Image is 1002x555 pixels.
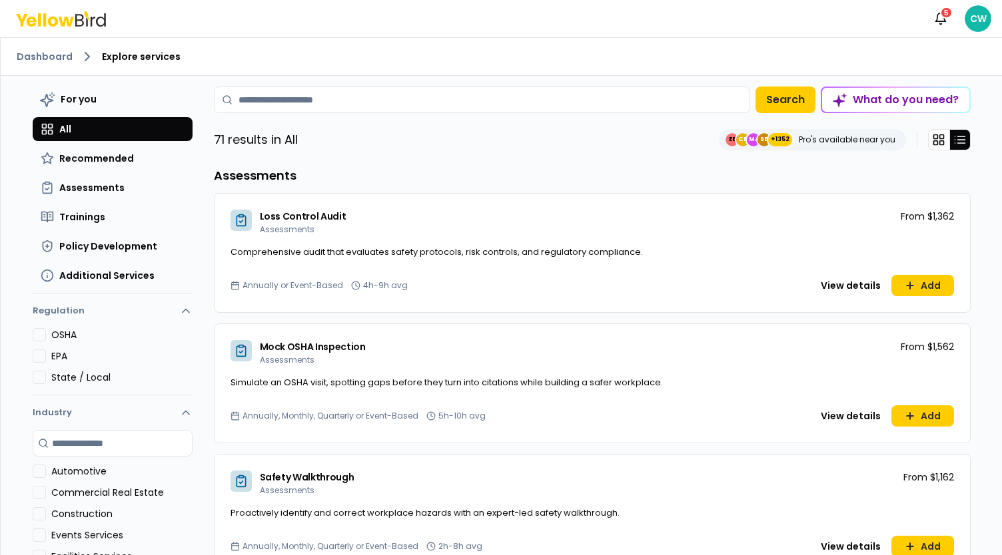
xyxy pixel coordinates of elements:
[51,507,193,520] label: Construction
[17,50,73,63] a: Dashboard
[33,299,193,328] button: Regulation
[260,224,314,235] span: Assessments
[243,411,418,421] span: Annually, Monthly, Quarterly or Event-Based
[33,234,193,258] button: Policy Development
[438,411,486,421] span: 5h-10h avg
[821,87,971,113] button: What do you need?
[726,133,739,146] span: EE
[33,87,193,112] button: For you
[59,181,125,194] span: Assessments
[231,506,620,519] span: Proactively identify and correct workplace hazards with an expert-led safety walkthrough.
[260,484,314,496] span: Assessments
[940,7,953,19] div: 5
[33,395,193,430] button: Industry
[33,264,193,287] button: Additional Services
[59,210,105,224] span: Trainings
[59,122,71,136] span: All
[891,405,954,427] button: Add
[59,269,155,282] span: Additional Services
[903,470,954,484] p: From $1,162
[771,133,789,146] span: +1352
[757,133,771,146] span: SE
[260,340,366,353] span: Mock OSHA Inspection
[51,464,193,478] label: Automotive
[363,280,408,291] span: 4h-9h avg
[901,210,954,223] p: From $1,362
[755,87,815,113] button: Search
[61,92,97,106] span: For you
[243,541,418,552] span: Annually, Monthly, Quarterly or Event-Based
[214,130,298,149] p: 71 results in All
[260,210,346,223] span: Loss Control Audit
[965,5,991,32] span: CW
[438,541,482,552] span: 2h-8h avg
[243,280,343,291] span: Annually or Event-Based
[260,470,354,484] span: Safety Walkthrough
[891,275,954,296] button: Add
[736,133,750,146] span: CE
[51,349,193,363] label: EPA
[17,49,986,65] nav: breadcrumb
[747,133,760,146] span: MJ
[33,328,193,395] div: Regulation
[33,146,193,170] button: Recommended
[231,376,663,389] span: Simulate an OSHA visit, spotting gaps before they turn into citations while building a safer work...
[231,246,643,258] span: Comprehensive audit that evaluates safety protocols, risk controls, and regulatory compliance.
[59,152,134,165] span: Recommended
[59,240,157,253] span: Policy Development
[51,371,193,384] label: State / Local
[51,328,193,341] label: OSHA
[33,205,193,229] button: Trainings
[260,354,314,365] span: Assessments
[901,340,954,353] p: From $1,562
[51,486,193,499] label: Commercial Real Estate
[927,5,954,32] button: 5
[813,275,889,296] button: View details
[102,50,181,63] span: Explore services
[799,134,895,145] p: Pro's available near you
[33,176,193,200] button: Assessments
[214,166,971,185] h3: Assessments
[822,88,969,112] div: What do you need?
[813,405,889,427] button: View details
[51,528,193,542] label: Events Services
[33,117,193,141] button: All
